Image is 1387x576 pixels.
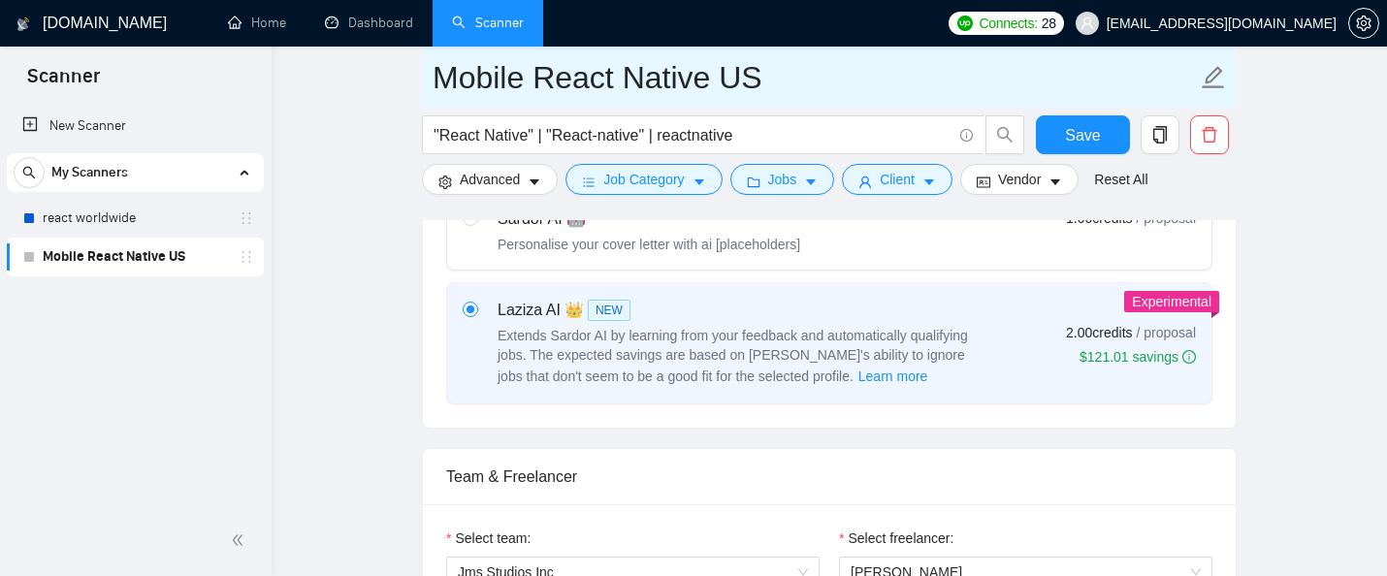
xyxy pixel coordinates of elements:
[7,107,264,145] li: New Scanner
[1348,16,1379,31] a: setting
[12,62,115,103] span: Scanner
[1132,294,1211,309] span: Experimental
[960,164,1079,195] button: idcardVendorcaret-down
[1036,115,1130,154] button: Save
[1081,16,1094,30] span: user
[15,166,44,179] span: search
[582,175,596,189] span: bars
[1066,322,1132,343] span: 2.00 credits
[14,157,45,188] button: search
[1080,347,1196,367] div: $121.01 savings
[231,530,250,550] span: double-left
[768,169,797,190] span: Jobs
[528,175,541,189] span: caret-down
[51,153,128,192] span: My Scanners
[804,175,818,189] span: caret-down
[839,528,953,549] label: Select freelancer:
[1190,115,1229,154] button: delete
[7,153,264,276] li: My Scanners
[1201,65,1226,90] span: edit
[922,175,936,189] span: caret-down
[730,164,835,195] button: folderJobscaret-down
[693,175,706,189] span: caret-down
[16,9,30,40] img: logo
[1094,169,1147,190] a: Reset All
[564,299,584,322] span: 👑
[446,449,1212,504] div: Team & Freelancer
[603,169,684,190] span: Job Category
[880,169,915,190] span: Client
[1137,323,1196,342] span: / proposal
[325,15,413,31] a: dashboardDashboard
[498,328,968,384] span: Extends Sardor AI by learning from your feedback and automatically qualifying jobs. The expected ...
[452,15,524,31] a: searchScanner
[22,107,248,145] a: New Scanner
[960,129,973,142] span: info-circle
[1042,13,1056,34] span: 28
[842,164,952,195] button: userClientcaret-down
[1065,123,1100,147] span: Save
[977,175,990,189] span: idcard
[438,175,452,189] span: setting
[228,15,286,31] a: homeHome
[446,528,531,549] label: Select team:
[43,199,227,238] a: react worldwide
[239,249,254,265] span: holder
[1141,115,1179,154] button: copy
[565,164,722,195] button: barsJob Categorycaret-down
[858,366,928,387] span: Learn more
[498,299,983,322] div: Laziza AI
[857,365,929,388] button: Laziza AI NEWExtends Sardor AI by learning from your feedback and automatically qualifying jobs. ...
[498,235,800,254] div: Personalise your cover letter with ai [placeholders]
[957,16,973,31] img: upwork-logo.png
[747,175,760,189] span: folder
[1349,16,1378,31] span: setting
[1142,126,1178,144] span: copy
[979,13,1037,34] span: Connects:
[1348,8,1379,39] button: setting
[239,210,254,226] span: holder
[858,175,872,189] span: user
[43,238,227,276] a: Mobile React Native US
[985,115,1024,154] button: search
[433,53,1197,102] input: Scanner name...
[1048,175,1062,189] span: caret-down
[460,169,520,190] span: Advanced
[986,126,1023,144] span: search
[588,300,630,321] span: NEW
[1191,126,1228,144] span: delete
[1182,350,1196,364] span: info-circle
[422,164,558,195] button: settingAdvancedcaret-down
[998,169,1041,190] span: Vendor
[434,123,952,147] input: Search Freelance Jobs...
